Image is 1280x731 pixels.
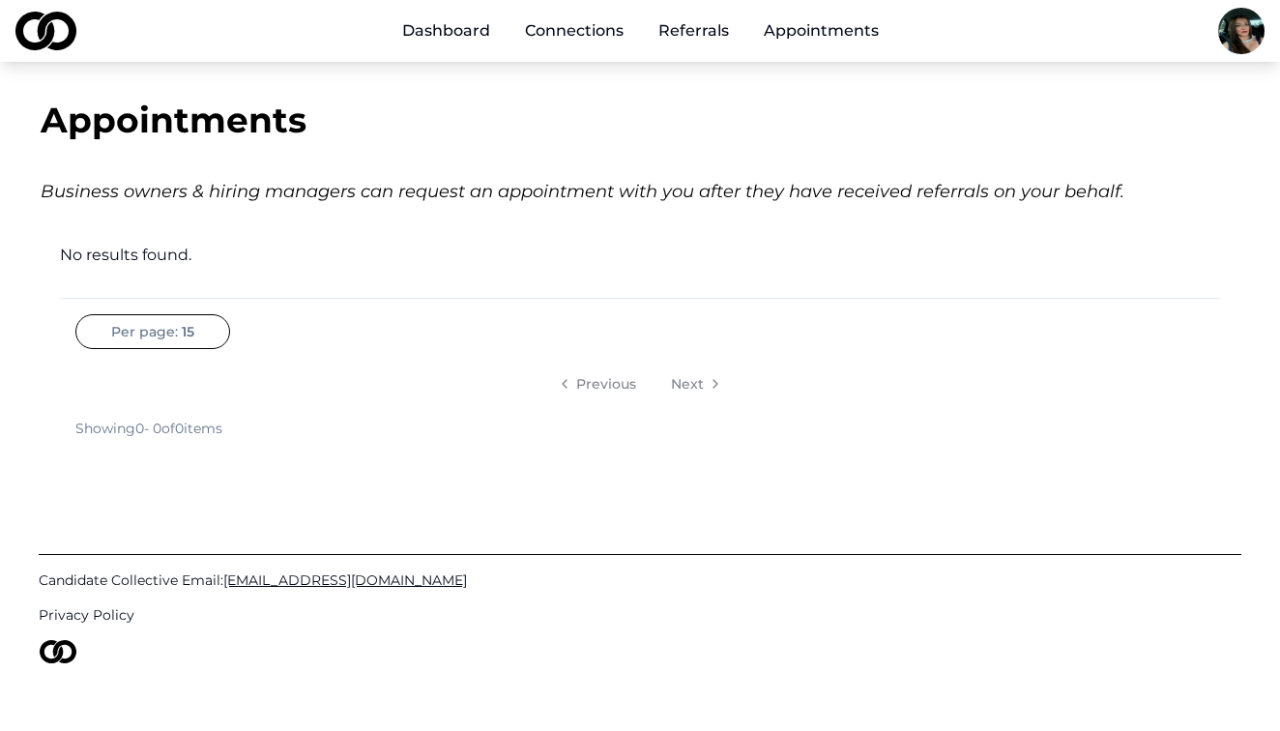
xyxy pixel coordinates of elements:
div: Appointments [41,101,1239,139]
div: Business owners & hiring managers can request an appointment with you after they have received re... [41,178,1239,205]
a: Dashboard [387,12,506,50]
span: [EMAIL_ADDRESS][DOMAIN_NAME] [223,571,467,589]
a: Connections [509,12,639,50]
div: No results found. [60,244,1220,267]
button: Per page:15 [75,314,230,349]
div: Showing 0 - 0 of 0 items [75,419,222,438]
img: logo [39,640,77,663]
a: Candidate Collective Email:[EMAIL_ADDRESS][DOMAIN_NAME] [39,570,1241,590]
img: 7d420cc2-3d32-43ed-b8d8-98e8fdbd5da2-meee111-profile_picture.jpg [1218,8,1265,54]
img: logo [15,12,76,50]
span: 15 [182,322,194,341]
a: Privacy Policy [39,605,1241,625]
nav: pagination [75,365,1205,403]
a: Referrals [643,12,744,50]
nav: Main [387,12,894,50]
a: Appointments [748,12,894,50]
